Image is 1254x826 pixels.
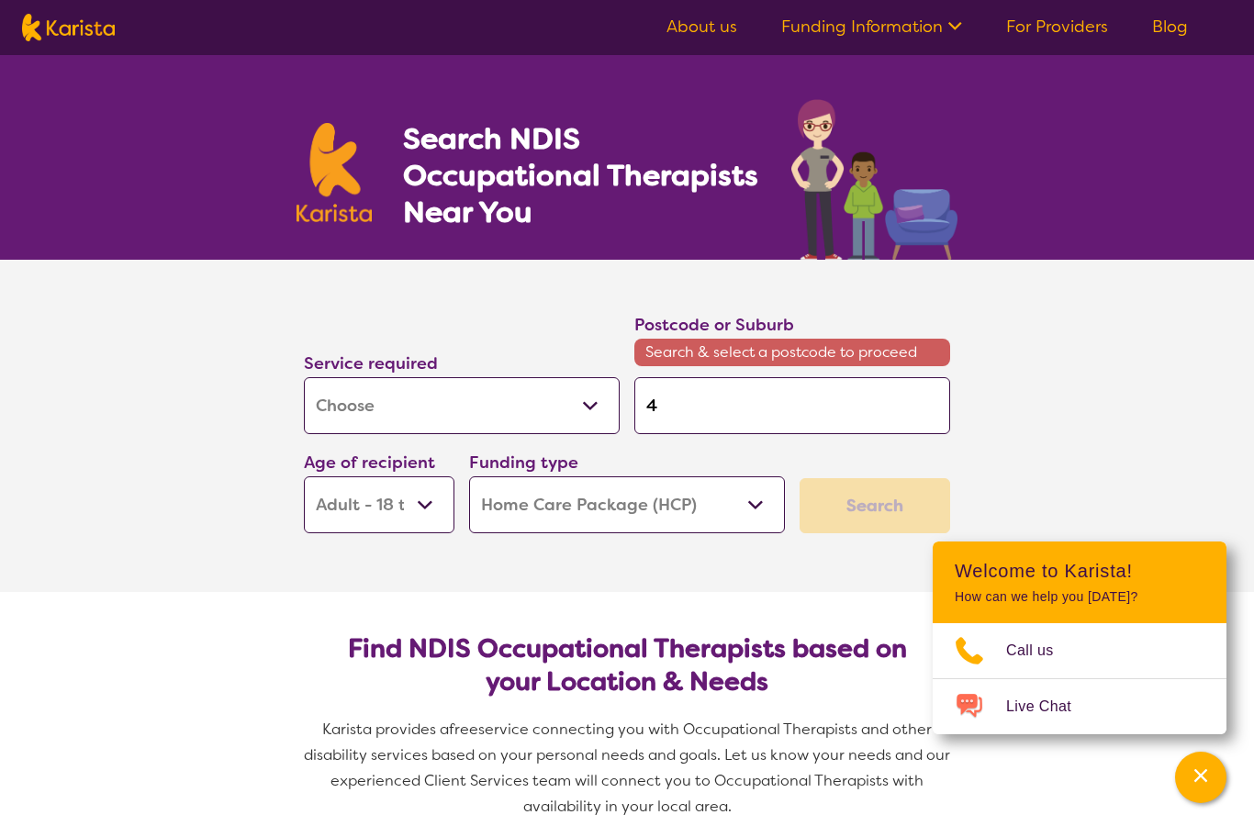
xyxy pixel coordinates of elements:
[955,560,1204,582] h2: Welcome to Karista!
[322,720,449,739] span: Karista provides a
[666,16,737,38] a: About us
[1006,16,1108,38] a: For Providers
[1006,693,1093,720] span: Live Chat
[634,314,794,336] label: Postcode or Suburb
[634,339,950,366] span: Search & select a postcode to proceed
[1175,752,1226,803] button: Channel Menu
[319,632,935,698] h2: Find NDIS Occupational Therapists based on your Location & Needs
[22,14,115,41] img: Karista logo
[297,123,372,222] img: Karista logo
[449,720,478,739] span: free
[304,720,954,816] span: service connecting you with Occupational Therapists and other disability services based on your p...
[1006,637,1076,664] span: Call us
[933,541,1226,734] div: Channel Menu
[791,99,957,260] img: occupational-therapy
[933,623,1226,734] ul: Choose channel
[469,452,578,474] label: Funding type
[1152,16,1188,38] a: Blog
[403,120,760,230] h1: Search NDIS Occupational Therapists Near You
[634,377,950,434] input: Type
[955,589,1204,605] p: How can we help you [DATE]?
[304,452,435,474] label: Age of recipient
[304,352,438,374] label: Service required
[781,16,962,38] a: Funding Information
